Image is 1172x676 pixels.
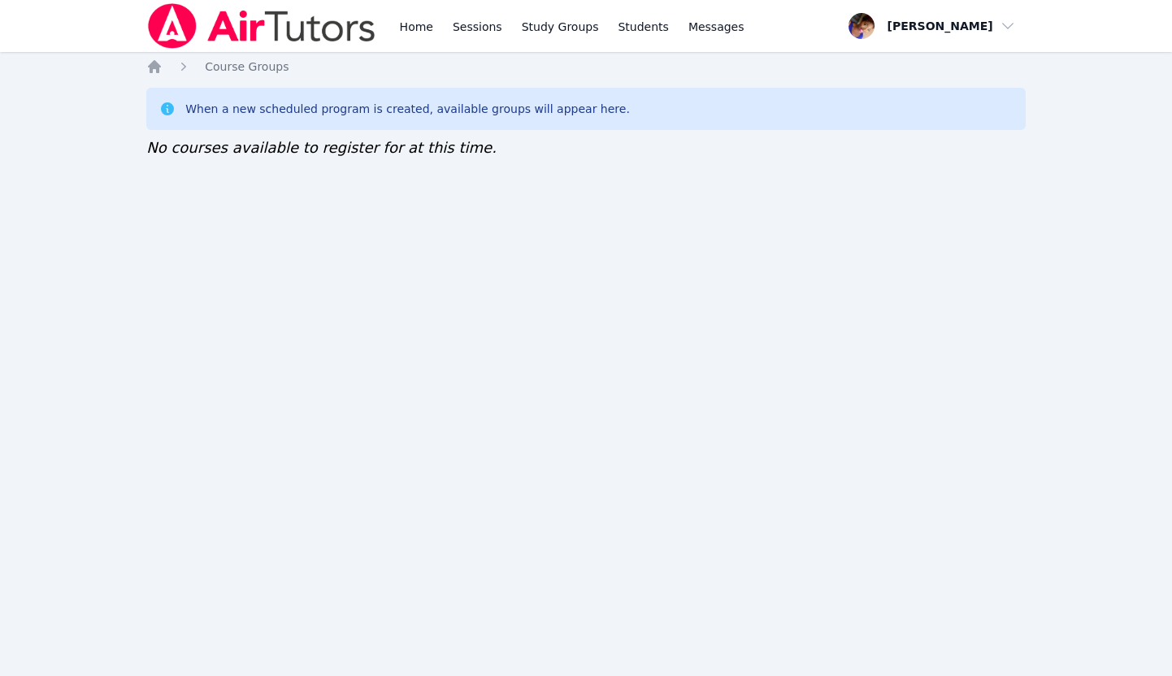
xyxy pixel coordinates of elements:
div: When a new scheduled program is created, available groups will appear here. [185,101,630,117]
a: Course Groups [205,58,289,75]
span: Messages [688,19,744,35]
img: Air Tutors [146,3,376,49]
span: No courses available to register for at this time. [146,139,497,156]
span: Course Groups [205,60,289,73]
nav: Breadcrumb [146,58,1026,75]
